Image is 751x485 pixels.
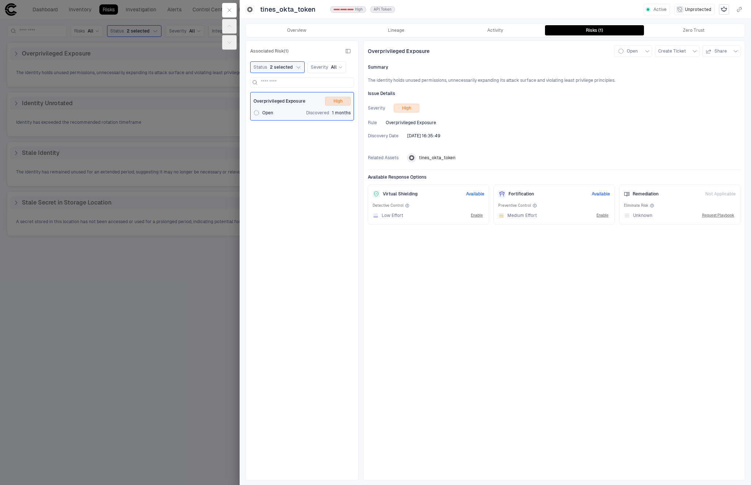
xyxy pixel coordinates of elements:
[507,213,537,218] span: Medium Effort
[368,155,399,161] span: Related Assets
[595,211,610,220] button: Enable
[374,7,392,12] span: API Token
[368,77,615,83] span: The identity holds unused permissions, unnecessarily expanding its attack surface and violating l...
[614,45,652,57] button: Open
[311,64,328,70] span: Severity
[407,133,440,139] div: 6/22/2025 20:35:49 (GMT+00:00 UTC)
[355,7,363,12] span: High
[250,61,305,73] button: Status2 selected
[466,191,484,197] span: Available
[446,25,545,35] button: Activity
[402,105,411,111] span: High
[347,9,354,10] div: 2
[247,7,253,12] div: Okta
[368,64,388,70] span: Summary
[633,213,652,218] span: Unknown
[498,203,531,208] span: Preventive Control
[592,191,610,197] span: Available
[253,98,305,104] span: Overprivileged Exposure
[508,191,534,197] span: Fortification
[368,120,377,126] span: Rule
[253,64,267,70] span: Status
[407,133,440,139] span: [DATE] 16:35:49
[247,25,347,35] button: Overview
[714,48,727,54] span: Share
[633,191,659,197] span: Remediation
[383,191,418,197] span: Virtual Shielding
[655,45,699,57] button: Create Ticket
[260,5,316,14] span: tines_okta_token
[701,211,736,220] button: Request Playbook
[306,110,329,116] span: Discovered
[368,91,395,96] span: Issue Details
[586,27,603,33] div: Risks (1)
[250,48,289,54] span: Associated Risk (1)
[719,4,729,15] div: Mark as Crown Jewel
[683,27,705,33] div: Zero Trust
[469,211,484,220] button: Enable
[685,7,711,12] span: Unprotected
[368,105,385,111] span: Severity
[705,191,736,197] span: Not Applicable
[259,4,326,15] button: tines_okta_token
[347,25,446,35] button: Lineage
[409,155,415,161] div: Okta
[270,64,293,70] span: 2 selected
[386,120,436,126] span: Overprivileged Exposure
[658,48,686,54] span: Create Ticket
[627,48,638,54] span: Open
[702,45,740,57] button: Share
[653,7,667,12] span: Active
[368,48,430,54] span: Overprivileged Exposure
[340,9,347,10] div: 1
[368,133,399,139] span: Discovery Date
[332,110,351,116] span: 1 months
[333,9,340,10] div: 0
[331,64,337,70] span: All
[419,155,455,161] span: tines_okta_token
[262,110,273,116] span: Open
[382,213,403,218] span: Low Effort
[333,98,343,104] span: High
[373,203,404,208] span: Detective Control
[368,174,740,180] span: Available Response Options
[624,203,648,208] span: Eliminate Risk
